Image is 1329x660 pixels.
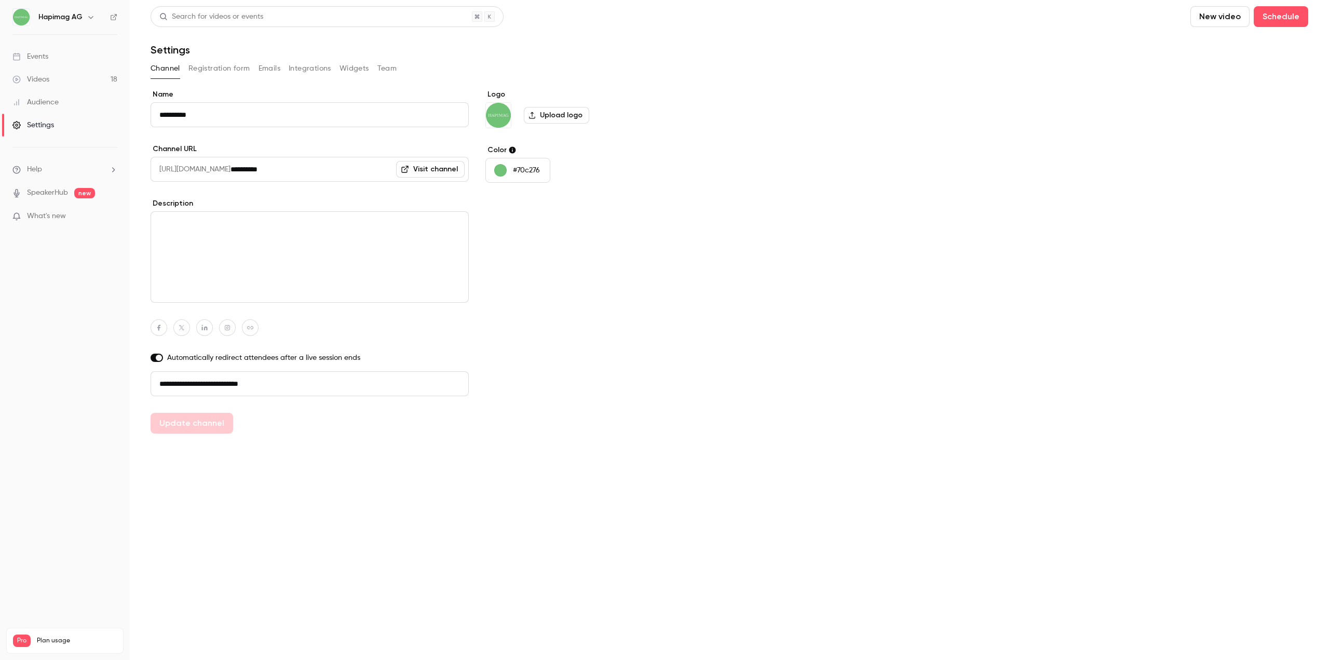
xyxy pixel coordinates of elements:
[37,637,117,645] span: Plan usage
[13,9,30,25] img: Hapimag AG
[188,60,250,77] button: Registration form
[151,144,469,154] label: Channel URL
[13,635,31,647] span: Pro
[289,60,331,77] button: Integrations
[151,353,469,363] label: Automatically redirect attendees after a live session ends
[27,164,42,175] span: Help
[27,187,68,198] a: SpeakerHub
[12,74,49,85] div: Videos
[151,60,180,77] button: Channel
[74,188,95,198] span: new
[1190,6,1250,27] button: New video
[151,44,190,56] h1: Settings
[259,60,280,77] button: Emails
[485,89,645,100] label: Logo
[396,161,465,178] a: Visit channel
[12,97,59,107] div: Audience
[377,60,397,77] button: Team
[38,12,83,22] h6: Hapimag AG
[485,145,645,155] label: Color
[12,120,54,130] div: Settings
[485,89,645,128] section: Logo
[524,107,589,124] label: Upload logo
[151,198,469,209] label: Description
[340,60,369,77] button: Widgets
[1254,6,1308,27] button: Schedule
[151,89,469,100] label: Name
[151,157,230,182] span: [URL][DOMAIN_NAME]
[12,164,117,175] li: help-dropdown-opener
[159,11,263,22] div: Search for videos or events
[485,158,550,183] button: #70c276
[12,51,48,62] div: Events
[486,103,511,128] img: Hapimag AG
[513,165,540,176] p: #70c276
[27,211,66,222] span: What's new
